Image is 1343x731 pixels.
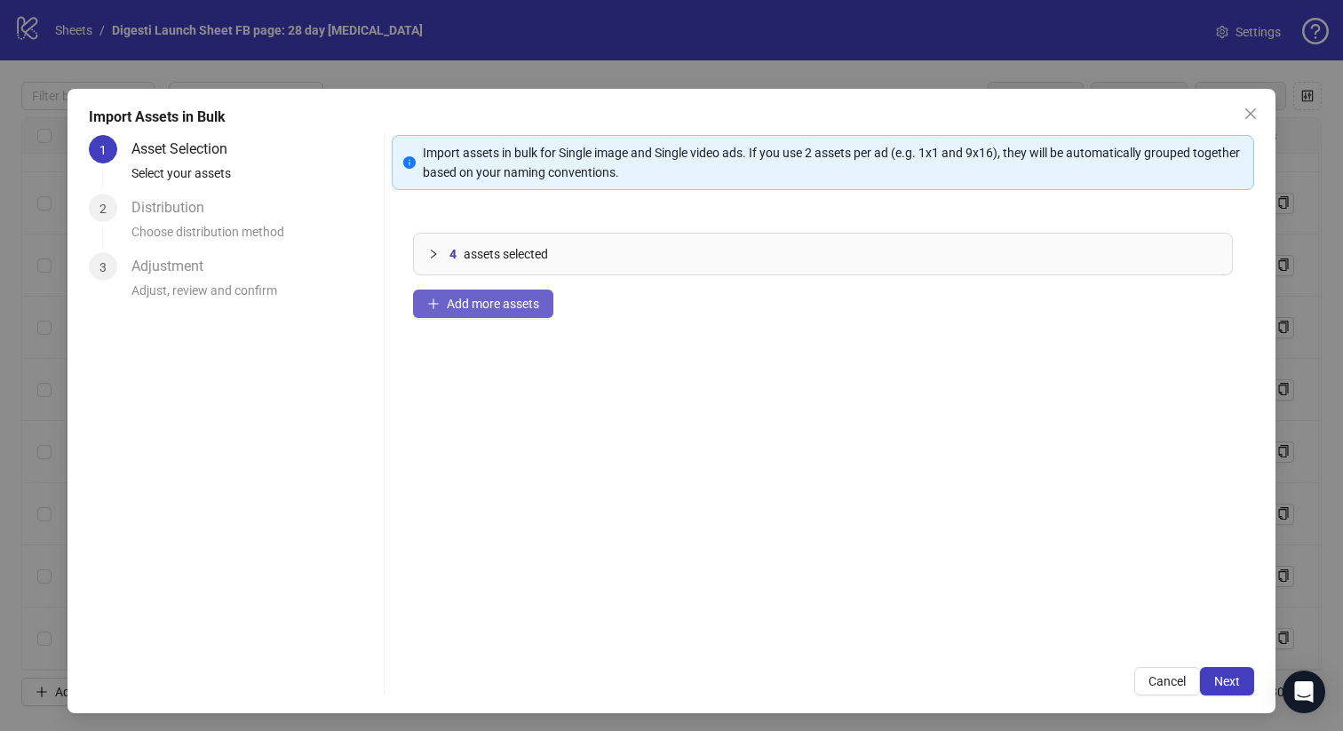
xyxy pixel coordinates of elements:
[131,194,219,222] div: Distribution
[1148,674,1186,688] span: Cancel
[413,290,553,318] button: Add more assets
[99,202,107,216] span: 2
[131,252,218,281] div: Adjustment
[1236,99,1265,128] button: Close
[447,297,539,311] span: Add more assets
[1134,667,1200,695] button: Cancel
[89,107,1255,128] div: Import Assets in Bulk
[449,244,457,264] span: 4
[131,281,377,311] div: Adjust, review and confirm
[1244,107,1258,121] span: close
[428,249,439,259] span: collapsed
[414,234,1233,274] div: 4assets selected
[464,244,548,264] span: assets selected
[131,222,377,252] div: Choose distribution method
[427,298,440,310] span: plus
[131,163,377,194] div: Select your assets
[1283,671,1325,713] div: Open Intercom Messenger
[99,260,107,274] span: 3
[423,143,1244,182] div: Import assets in bulk for Single image and Single video ads. If you use 2 assets per ad (e.g. 1x1...
[403,156,416,169] span: info-circle
[131,135,242,163] div: Asset Selection
[1214,674,1240,688] span: Next
[1200,667,1254,695] button: Next
[99,143,107,157] span: 1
